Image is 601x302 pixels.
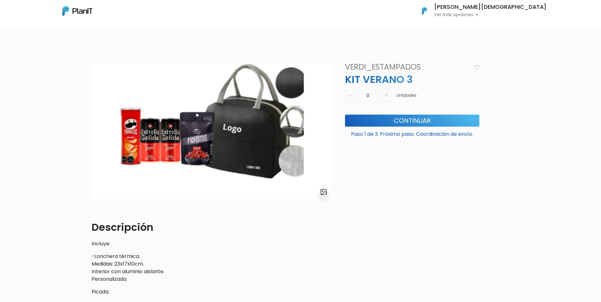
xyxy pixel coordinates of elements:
h6: [PERSON_NAME][DEMOGRAPHIC_DATA] [434,4,547,10]
img: PlanIt Logo [418,4,432,18]
p: Incluye: [92,240,332,248]
p: Descripción [92,220,332,235]
h4: VERDI_ESTAMPADOS [341,63,471,72]
p: Unidades [396,92,417,104]
p: -Lonchera térmica. Medidas: 23x17x10cm. Interior con aluminio aislante. Personalizada [92,253,332,283]
img: heart_icon [474,65,479,70]
img: gallery-light [320,188,327,196]
p: Paso 1 de 3. Próximo paso: Coordinación de envío. [345,128,479,138]
p: Picada: [92,288,332,296]
button: Continuar [345,115,479,127]
button: PlanIt Logo [PERSON_NAME][DEMOGRAPHIC_DATA] Ver más opciones [414,3,547,19]
p: KIT VERANO 3 [341,72,483,87]
img: PlanIt Logo [62,6,93,16]
p: Ver más opciones [434,13,547,17]
img: Captura_de_pantalla_2025-09-09_101044.png [92,63,332,199]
